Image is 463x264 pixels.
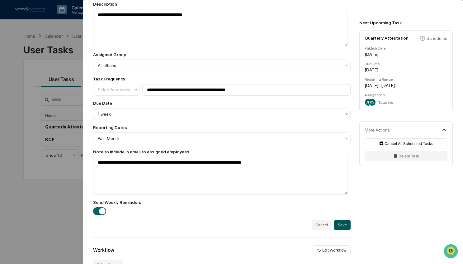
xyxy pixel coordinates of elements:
span: [DATE] [55,85,68,90]
span: Attestations [51,111,77,117]
div: Past conversations [6,69,42,74]
div: Assigned Group [93,52,351,57]
div: 🖐️ [6,111,11,116]
img: 1746055101610-c473b297-6a78-478c-a979-82029cc54cd1 [6,48,17,59]
div: More Actions [365,127,390,132]
a: Powered byPylon [44,137,75,142]
a: 🖐️Preclearance [4,108,43,119]
div: 🗄️ [45,111,50,116]
span: KS [370,100,374,104]
div: Task Frequency [93,76,125,81]
div: Send Weekly Reminders [93,200,351,205]
button: Save [334,220,351,230]
div: Scheduled [427,36,447,41]
div: Next Upcoming Task: [359,20,453,25]
div: Due Date: [365,62,447,66]
span: 13 users [378,100,393,105]
img: Jack Rasmussen [6,79,16,89]
div: We're available if you need us! [28,54,86,59]
button: See all [97,68,113,75]
div: Publish Date: [365,46,447,50]
span: • [52,85,54,90]
div: Description [93,2,351,7]
div: Assigned to: [365,93,447,97]
button: Cancel All Scheduled Tasks [365,138,447,148]
img: 4531339965365_218c74b014194aa58b9b_72.jpg [13,48,24,59]
a: 🔎Data Lookup [4,120,42,131]
p: How can we help? [6,13,113,23]
iframe: Open customer support [443,243,460,260]
img: 1746055101610-c473b297-6a78-478c-a979-82029cc54cd1 [12,85,17,90]
div: Workflow [93,247,114,253]
div: Reporting Dates [93,125,351,130]
div: Note to include in email to assigned employees [93,149,351,154]
span: [PERSON_NAME] [19,85,50,90]
button: Cancel [312,220,332,230]
span: Data Lookup [12,122,39,129]
div: Due Date [93,101,351,106]
div: [DATE] [365,67,447,72]
button: Delete Task [365,151,447,161]
div: 🔎 [6,123,11,128]
div: [DATE] [365,52,447,57]
span: Preclearance [12,111,40,117]
span: DM [366,100,371,104]
div: Quarterly Attestation [365,36,409,41]
span: Pylon [62,138,75,142]
a: 🗄️Attestations [43,108,80,119]
button: Start new chat [106,50,113,57]
button: Edit Workflow [313,245,351,255]
div: [DATE] - [DATE] [365,83,447,88]
div: Start new chat [28,48,102,54]
div: Reporting Range: [365,77,447,82]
